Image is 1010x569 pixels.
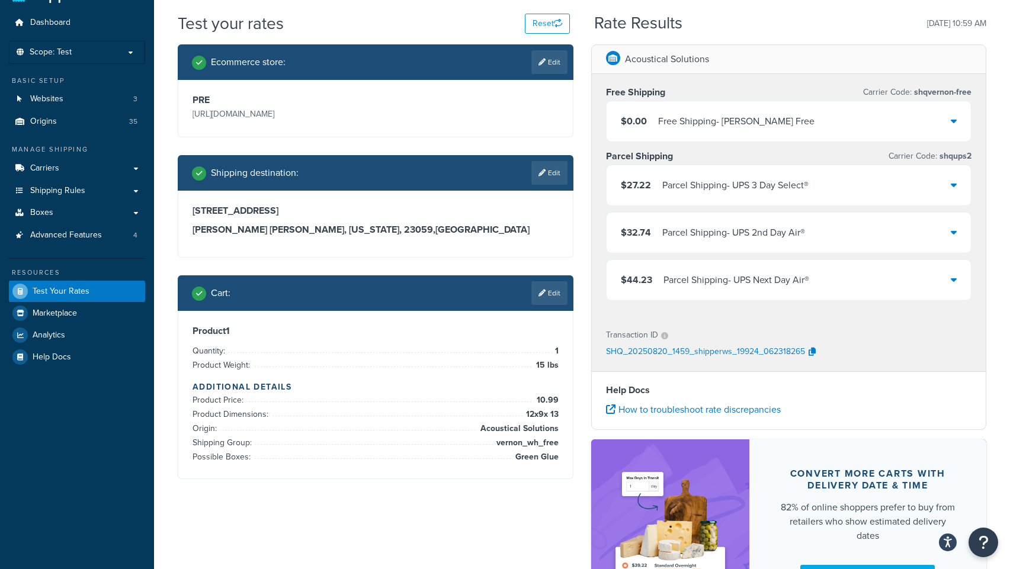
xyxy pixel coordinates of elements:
[9,346,145,368] a: Help Docs
[193,106,373,123] p: [URL][DOMAIN_NAME]
[133,94,137,104] span: 3
[9,268,145,278] div: Resources
[912,86,971,98] span: shqvernon-free
[662,224,805,241] div: Parcel Shipping - UPS 2nd Day Air®
[178,12,284,35] h1: Test your rates
[778,468,958,491] div: Convert more carts with delivery date & time
[9,303,145,324] a: Marketplace
[663,272,809,288] div: Parcel Shipping - UPS Next Day Air®
[531,50,567,74] a: Edit
[30,230,102,240] span: Advanced Features
[927,15,986,32] p: [DATE] 10:59 AM
[9,12,145,34] a: Dashboard
[33,287,89,297] span: Test Your Rates
[9,180,145,202] a: Shipping Rules
[30,208,53,218] span: Boxes
[778,500,958,543] div: 82% of online shoppers prefer to buy from retailers who show estimated delivery dates
[211,168,299,178] h2: Shipping destination :
[30,117,57,127] span: Origins
[193,345,228,357] span: Quantity:
[9,281,145,302] a: Test Your Rates
[193,325,559,337] h3: Product 1
[193,94,373,106] h3: PRE
[33,308,77,319] span: Marketplace
[193,408,271,420] span: Product Dimensions:
[193,205,559,217] h3: [STREET_ADDRESS]
[30,47,72,57] span: Scope: Test
[9,157,145,179] a: Carriers
[662,177,809,194] div: Parcel Shipping - UPS 3 Day Select®
[477,422,559,436] span: Acoustical Solutions
[211,288,230,298] h2: Cart :
[9,88,145,110] li: Websites
[621,114,647,128] span: $0.00
[606,343,805,361] p: SHQ_20250820_1459_shipperws_19924_062318265
[621,273,652,287] span: $44.23
[531,281,567,305] a: Edit
[493,436,559,450] span: vernon_wh_free
[193,451,254,463] span: Possible Boxes:
[30,94,63,104] span: Websites
[937,150,971,162] span: shqups2
[33,330,65,340] span: Analytics
[9,111,145,133] li: Origins
[625,51,709,67] p: Acoustical Solutions
[9,224,145,246] li: Advanced Features
[9,224,145,246] a: Advanced Features4
[531,161,567,185] a: Edit
[969,528,998,557] button: Open Resource Center
[129,117,137,127] span: 35
[533,358,559,372] span: 15 lbs
[594,14,682,33] h2: Rate Results
[30,18,70,28] span: Dashboard
[33,352,71,362] span: Help Docs
[193,359,253,371] span: Product Weight:
[606,86,665,98] h3: Free Shipping
[534,393,559,407] span: 10.99
[525,14,570,34] button: Reset
[512,450,559,464] span: Green Glue
[193,394,246,406] span: Product Price:
[863,84,971,101] p: Carrier Code:
[621,226,651,239] span: $32.74
[621,178,651,192] span: $27.22
[523,407,559,422] span: 12 x 9 x 13
[193,436,255,449] span: Shipping Group:
[9,88,145,110] a: Websites3
[658,113,815,130] div: Free Shipping - [PERSON_NAME] Free
[193,381,559,393] h4: Additional Details
[9,111,145,133] a: Origins35
[30,163,59,173] span: Carriers
[193,224,559,236] h3: [PERSON_NAME] [PERSON_NAME], [US_STATE], 23059 , [GEOGRAPHIC_DATA]
[9,76,145,86] div: Basic Setup
[606,150,673,162] h3: Parcel Shipping
[9,144,145,155] div: Manage Shipping
[211,57,286,67] h2: Ecommerce store :
[9,202,145,224] a: Boxes
[606,383,972,397] h4: Help Docs
[606,403,781,416] a: How to troubleshoot rate discrepancies
[133,230,137,240] span: 4
[193,422,220,435] span: Origin:
[606,327,658,343] p: Transaction ID
[552,344,559,358] span: 1
[9,324,145,346] a: Analytics
[30,186,85,196] span: Shipping Rules
[889,148,971,165] p: Carrier Code:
